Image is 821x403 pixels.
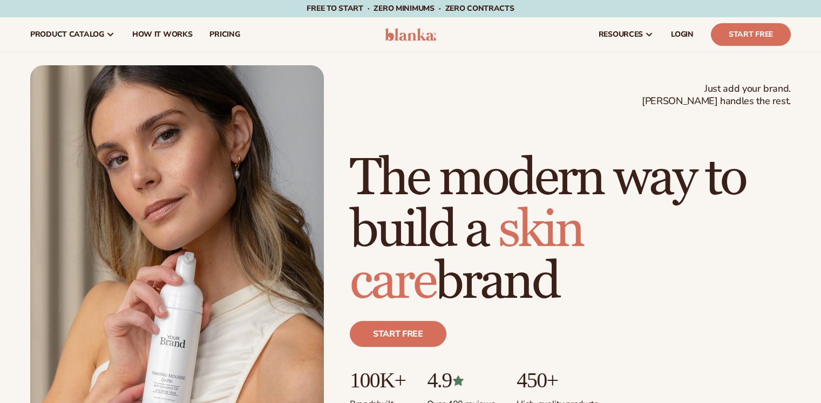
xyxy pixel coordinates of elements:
span: product catalog [30,30,104,39]
h1: The modern way to build a brand [350,153,791,308]
p: 4.9 [427,368,495,392]
a: Start Free [711,23,791,46]
a: product catalog [22,17,124,52]
img: logo [385,28,436,41]
span: Just add your brand. [PERSON_NAME] handles the rest. [642,83,791,108]
span: pricing [209,30,240,39]
span: Free to start · ZERO minimums · ZERO contracts [307,3,514,13]
p: 100K+ [350,368,405,392]
span: How It Works [132,30,193,39]
a: How It Works [124,17,201,52]
a: LOGIN [662,17,702,52]
a: pricing [201,17,248,52]
span: resources [599,30,643,39]
p: 450+ [517,368,598,392]
a: Start free [350,321,446,347]
span: LOGIN [671,30,694,39]
a: resources [590,17,662,52]
span: skin care [350,199,583,313]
